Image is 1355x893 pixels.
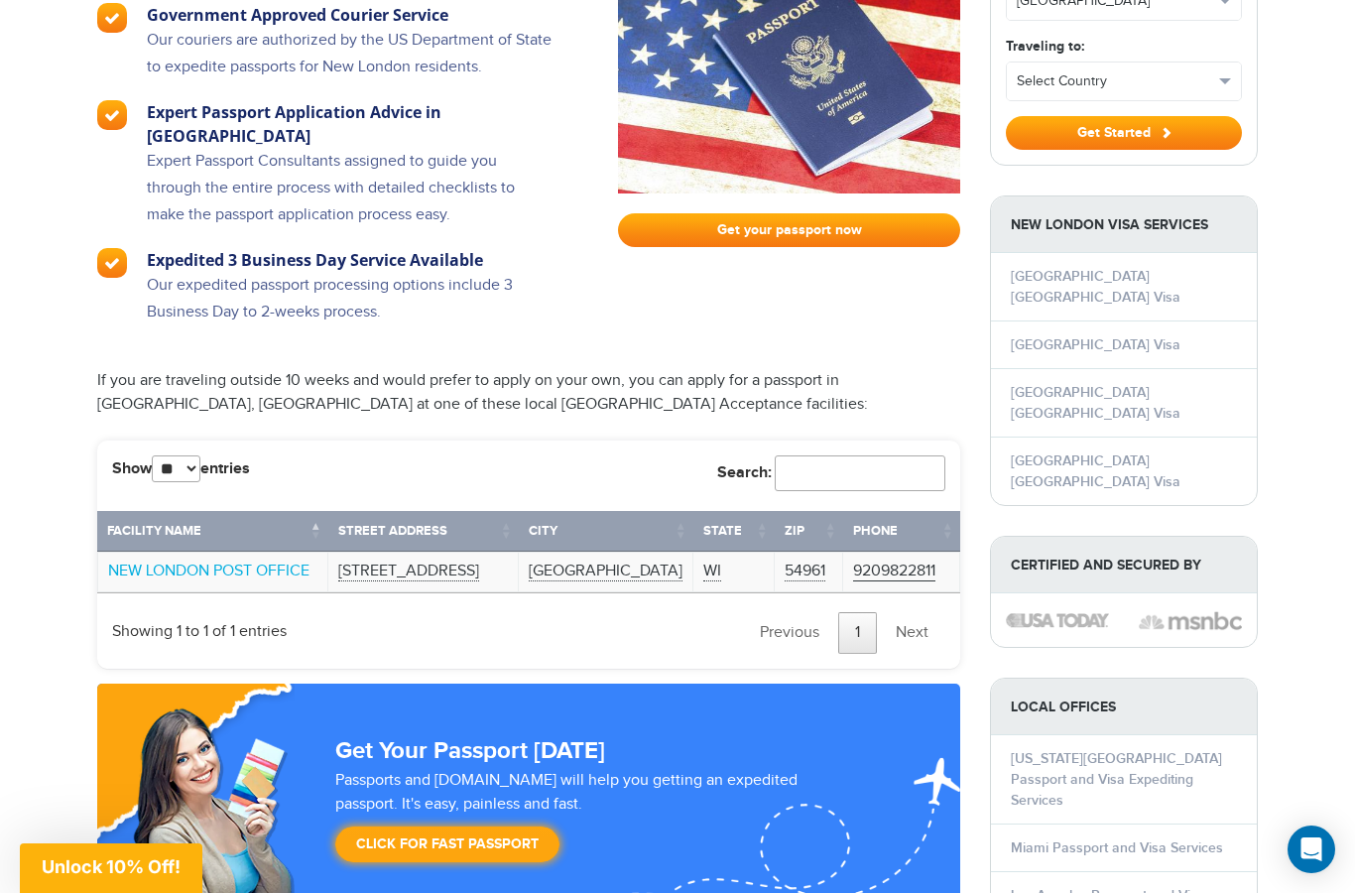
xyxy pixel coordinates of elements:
[1011,384,1180,422] a: [GEOGRAPHIC_DATA] [GEOGRAPHIC_DATA] Visa
[1006,116,1242,150] button: Get Started
[335,827,559,862] a: Click for Fast Passport
[991,537,1257,593] strong: Certified and Secured by
[152,455,200,482] select: Showentries
[1139,609,1242,633] img: image description
[843,511,960,552] th: Phone: activate to sort column ascending
[147,248,554,272] h3: Expedited 3 Business Day Service Available
[717,455,945,491] label: Search:
[879,612,945,654] a: Next
[328,511,519,552] th: Street Address: activate to sort column ascending
[838,612,877,654] a: 1
[1011,336,1180,353] a: [GEOGRAPHIC_DATA] Visa
[112,608,287,644] div: Showing 1 to 1 of 1 entries
[97,369,960,417] p: If you are traveling outside 10 weeks and would prefer to apply on your own, you can apply for a ...
[327,769,869,872] div: Passports and [DOMAIN_NAME] will help you getting an expedited passport. It's easy, painless and ...
[1011,268,1180,306] a: [GEOGRAPHIC_DATA] [GEOGRAPHIC_DATA] Visa
[147,148,554,248] p: Expert Passport Consultants assigned to guide you through the entire process with detailed checkl...
[991,679,1257,735] strong: LOCAL OFFICES
[1288,826,1335,873] div: Open Intercom Messenger
[775,511,843,552] th: Zip: activate to sort column ascending
[991,196,1257,253] strong: New London Visa Services
[147,100,554,148] h3: Expert Passport Application Advice in [GEOGRAPHIC_DATA]
[519,511,693,552] th: City: activate to sort column ascending
[618,213,960,247] a: Get your passport now
[108,562,309,580] a: NEW LONDON POST OFFICE
[1011,750,1222,809] a: [US_STATE][GEOGRAPHIC_DATA] Passport and Visa Expediting Services
[1017,71,1213,91] span: Select Country
[1006,36,1084,57] label: Traveling to:
[112,455,250,482] label: Show entries
[1006,613,1109,627] img: image description
[775,455,945,491] input: Search:
[20,843,202,893] div: Unlock 10% Off!
[147,3,554,27] h3: Government Approved Courier Service
[743,612,836,654] a: Previous
[1007,63,1241,100] button: Select Country
[335,736,605,765] strong: Get Your Passport [DATE]
[147,272,554,345] p: Our expedited passport processing options include 3 Business Day to 2-weeks process.
[693,511,775,552] th: State: activate to sort column ascending
[42,856,181,877] span: Unlock 10% Off!
[1011,839,1223,856] a: Miami Passport and Visa Services
[1011,452,1180,490] a: [GEOGRAPHIC_DATA] [GEOGRAPHIC_DATA] Visa
[97,511,328,552] th: Facility Name: activate to sort column descending
[147,27,554,100] p: Our couriers are authorized by the US Department of State to expedite passports for New London re...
